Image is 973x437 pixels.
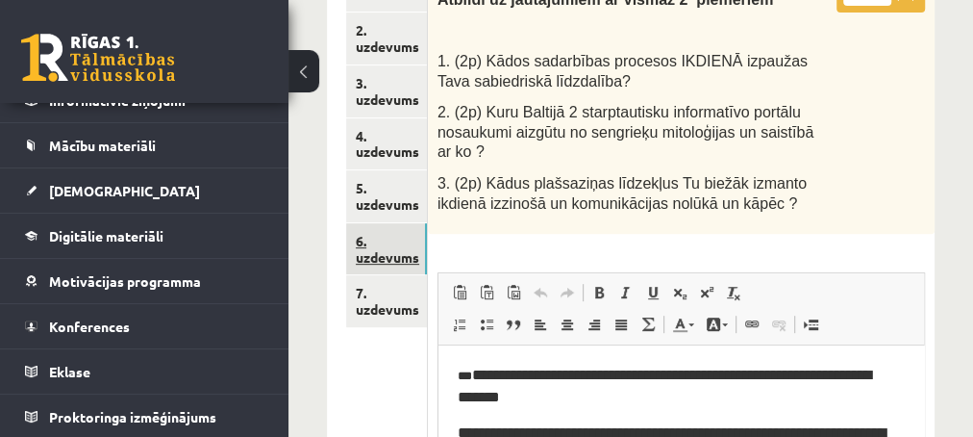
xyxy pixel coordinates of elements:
a: Undo (Ctrl+Z) [527,280,554,305]
a: 7. uzdevums [346,275,427,327]
span: Proktoringa izmēģinājums [49,408,216,425]
span: 1. (2p) Kādos sadarbības procesos IKDIENĀ izpaužas Tava sabiedriskā līdzdalība? [437,53,808,90]
span: Mācību materiāli [49,137,156,154]
a: Paste (Ctrl+V) [446,280,473,305]
a: Text Color [666,312,700,337]
a: Background Color [700,312,734,337]
a: 2. uzdevums [346,13,427,64]
a: Link (Ctrl+K) [738,312,765,337]
a: Remove Format [720,280,747,305]
span: Eklase [49,363,90,380]
a: Digitālie materiāli [25,214,264,258]
a: [DEMOGRAPHIC_DATA] [25,168,264,213]
a: Justify [608,312,635,337]
a: 3. uzdevums [346,65,427,117]
a: Align Right [581,312,608,337]
a: Align Left [527,312,554,337]
body: Editor, wiswyg-editor-user-answer-47024889146300 [19,19,466,385]
body: Editor, wiswyg-editor-47024835241600-1757255510-338 [19,19,464,39]
a: Motivācijas programma [25,259,264,303]
span: Digitālie materiāli [49,227,163,244]
a: Bold (Ctrl+B) [586,280,612,305]
a: Insert/Remove Numbered List [446,312,473,337]
a: Paste from Word [500,280,527,305]
a: 5. uzdevums [346,170,427,222]
a: Underline (Ctrl+U) [639,280,666,305]
a: Redo (Ctrl+Y) [554,280,581,305]
a: 4. uzdevums [346,118,427,170]
a: Konferences [25,304,264,348]
a: Italic (Ctrl+I) [612,280,639,305]
a: Insert Page Break for Printing [797,312,824,337]
a: Rīgas 1. Tālmācības vidusskola [21,34,175,82]
a: Block Quote [500,312,527,337]
a: Unlink [765,312,792,337]
a: Insert/Remove Bulleted List [473,312,500,337]
a: Paste as plain text (Ctrl+Shift+V) [473,280,500,305]
a: Eklase [25,349,264,394]
a: Subscript [666,280,693,305]
a: Mācību materiāli [25,123,264,167]
a: Center [554,312,581,337]
span: 2. (2p) Kuru Baltijā 2 starptautisku informatīvo portālu nosaukumi aizgūtu no sengrieķu mitoloģij... [437,104,813,160]
a: 6. uzdevums [346,223,427,275]
span: Konferences [49,318,130,335]
span: Motivācijas programma [49,272,201,290]
span: [DEMOGRAPHIC_DATA] [49,182,200,199]
span: 3. (2p) Kādus plašsaziņas līdzekļus Tu biežāk izmanto ikdienā izzinošā un komunikācijas nolūkā un... [437,175,807,212]
a: Superscript [693,280,720,305]
a: Math [635,312,661,337]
